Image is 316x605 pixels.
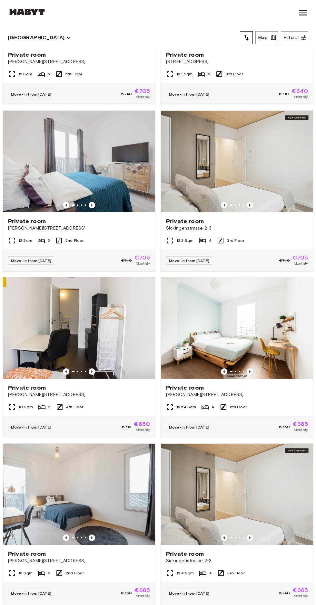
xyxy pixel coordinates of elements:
button: tune [240,31,253,44]
span: 5 [48,570,50,576]
img: Marketing picture of unit DE-01-302-010-01 [3,277,155,379]
span: Monthly [294,593,308,599]
span: 4 [212,404,214,410]
span: Move-in from [DATE] [11,258,51,263]
span: Private room [8,217,46,225]
span: 5 [48,404,51,410]
span: [PERSON_NAME][STREET_ADDRESS] [8,59,150,65]
span: Sickingenstrasse 2-3 [166,558,308,564]
span: [PERSON_NAME][STREET_ADDRESS] [8,225,150,232]
span: Move-in from [DATE] [11,591,51,596]
span: €685 [134,587,150,593]
button: Previous image [221,534,227,541]
img: Marketing picture of unit DE-01-008-004-05HF [3,111,155,212]
span: Private room [166,384,204,392]
span: 2nd Floor [65,238,84,243]
button: Map [255,31,278,44]
span: €715 [122,424,132,430]
span: 12 Sqm [18,238,32,243]
span: €760 [279,424,290,430]
img: Marketing picture of unit DE-01-09-020-02Q [161,277,313,379]
span: Monthly [294,427,308,433]
span: €740 [279,258,290,263]
a: Marketing picture of unit DE-01-008-004-05HFPrevious imagePrevious imagePrivate room[PERSON_NAME]... [3,110,155,272]
span: 6th Floor [230,404,247,410]
span: 3rd Floor [227,570,244,576]
span: 10 Sqm [18,404,33,410]
button: Filters [281,31,308,44]
span: 12.3 Sqm [176,238,193,243]
span: Monthly [136,427,150,433]
span: 5 [48,238,50,243]
span: Monthly [136,260,150,266]
span: Move-in from [DATE] [169,591,209,596]
span: 4 [209,570,212,576]
span: €705 [292,255,308,260]
span: 4th Floor [66,404,83,410]
span: 12.4 Sqm [176,570,194,576]
img: Habyt [8,9,46,15]
span: Monthly [136,94,150,100]
span: 3rd Floor [227,238,244,243]
span: €685 [292,421,308,427]
span: Private room [8,550,46,558]
span: Monthly [294,260,308,266]
span: [PERSON_NAME][STREET_ADDRESS] [8,392,150,398]
span: 4 [209,238,212,243]
span: 5 [208,71,210,77]
button: Previous image [89,202,95,208]
button: Previous image [89,368,95,375]
button: Previous image [89,534,95,541]
span: €705 [134,88,150,94]
a: Marketing picture of unit DE-01-09-020-02QPrevious imagePrevious imagePrivate room[PERSON_NAME][S... [161,277,313,438]
span: Move-in from [DATE] [169,92,209,97]
span: 12 Sqm [18,71,32,77]
span: [STREET_ADDRESS] [166,59,308,65]
span: Sickingenstrasse 2-3 [166,225,308,232]
a: Marketing picture of unit DE-01-477-042-03Previous imagePrevious imagePrivate roomSickingenstrass... [161,110,313,272]
span: 15.54 Sqm [176,404,196,410]
span: 3rd Floor [226,71,243,77]
img: Marketing picture of unit DE-01-477-041-04 [161,444,313,545]
span: Private room [8,51,46,59]
button: Previous image [221,202,227,208]
span: 5th Floor [65,71,82,77]
span: Monthly [294,94,308,100]
button: [GEOGRAPHIC_DATA] [8,33,71,42]
span: 16 Sqm [18,570,33,576]
span: Move-in from [DATE] [11,425,51,430]
img: Marketing picture of unit DE-01-008-004-02HF [3,444,155,545]
span: [PERSON_NAME][STREET_ADDRESS] [8,558,150,564]
button: Previous image [63,368,69,375]
span: 5 [48,71,50,77]
span: 2nd Floor [66,570,84,576]
button: Previous image [63,202,69,208]
span: €740 [279,590,290,596]
button: Previous image [247,368,253,375]
span: €740 [121,258,132,263]
button: Previous image [63,534,69,541]
span: 13.1 Sqm [176,71,193,77]
span: [PERSON_NAME][STREET_ADDRESS] [166,392,308,398]
button: Previous image [247,534,253,541]
span: €680 [134,421,150,427]
span: €740 [121,91,132,97]
button: Previous image [247,202,253,208]
span: Monthly [136,593,150,599]
span: Private room [166,217,204,225]
span: €710 [279,91,289,97]
img: Marketing picture of unit DE-01-477-042-03 [161,111,313,212]
a: Marketing picture of unit DE-01-008-004-02HFPrevious imagePrevious imagePrivate room[PERSON_NAME]... [3,443,155,605]
span: €705 [134,255,150,260]
a: Marketing picture of unit DE-01-302-010-01Previous imagePrevious imagePrivate room[PERSON_NAME][S... [3,277,155,438]
a: Marketing picture of unit DE-01-477-041-04Previous imagePrevious imagePrivate roomSickingenstrass... [161,443,313,605]
span: Private room [8,384,46,392]
span: €760 [121,590,132,596]
span: €640 [291,88,308,94]
span: Move-in from [DATE] [11,92,51,97]
span: Private room [166,51,204,59]
span: €665 [292,587,308,593]
span: Move-in from [DATE] [169,425,209,430]
span: Private room [166,550,204,558]
button: Previous image [221,368,227,375]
